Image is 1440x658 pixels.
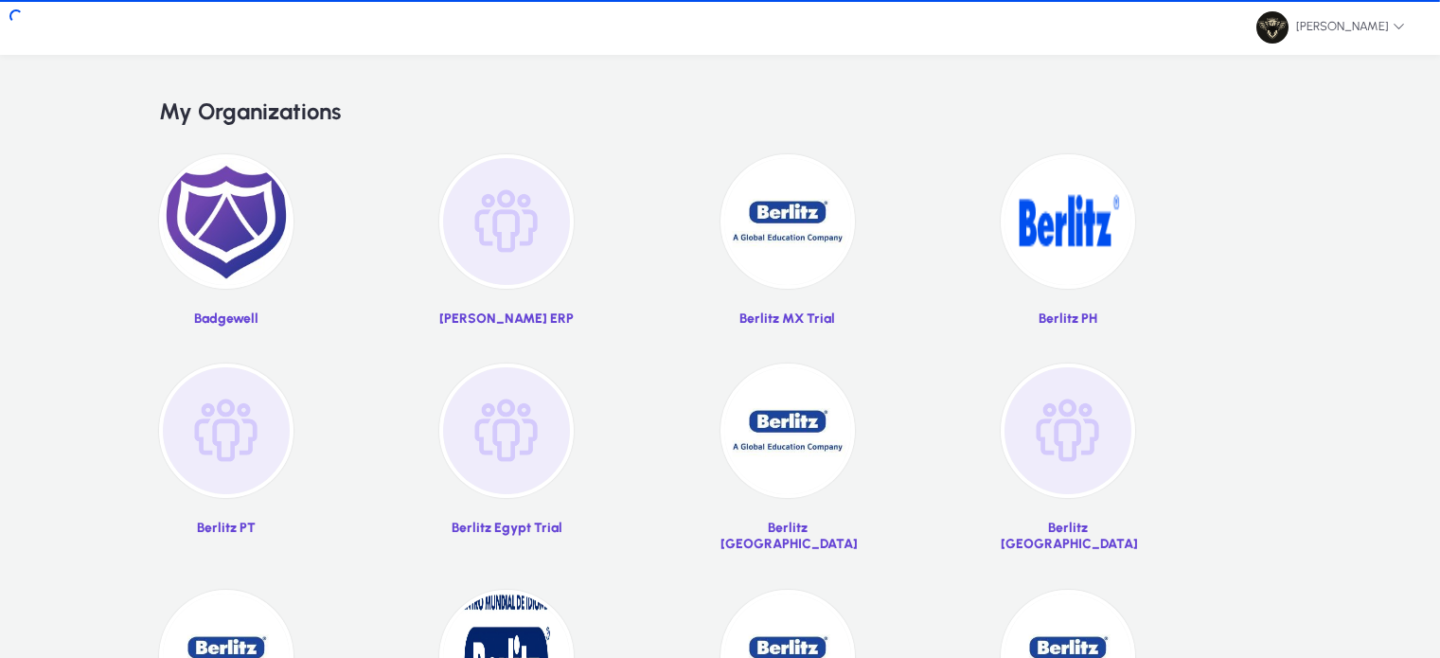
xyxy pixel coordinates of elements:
[1001,364,1135,565] a: Berlitz [GEOGRAPHIC_DATA]
[1256,11,1289,44] img: 77.jpg
[1241,10,1420,44] button: [PERSON_NAME]
[1001,154,1135,289] img: 28.png
[1001,364,1135,498] img: organization-placeholder.png
[720,364,855,498] img: 34.jpg
[159,154,293,341] a: Badgewell
[1256,11,1405,44] span: [PERSON_NAME]
[720,311,855,328] p: Berlitz MX Trial
[439,154,574,289] img: organization-placeholder.png
[439,311,574,328] p: [PERSON_NAME] ERP
[720,521,855,552] p: Berlitz [GEOGRAPHIC_DATA]
[159,154,293,289] img: 2.png
[1001,311,1135,328] p: Berlitz PH
[159,364,293,498] img: organization-placeholder.png
[159,364,293,565] a: Berlitz PT
[1001,521,1135,552] p: Berlitz [GEOGRAPHIC_DATA]
[159,311,293,328] p: Badgewell
[159,98,1281,126] h2: My Organizations
[720,154,855,341] a: Berlitz MX Trial
[1001,154,1135,341] a: Berlitz PH
[720,154,855,289] img: 27.jpg
[159,521,293,537] p: Berlitz PT
[439,521,574,537] p: Berlitz Egypt Trial
[439,364,574,498] img: organization-placeholder.png
[720,364,855,565] a: Berlitz [GEOGRAPHIC_DATA]
[439,154,574,341] a: [PERSON_NAME] ERP
[439,364,574,565] a: Berlitz Egypt Trial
